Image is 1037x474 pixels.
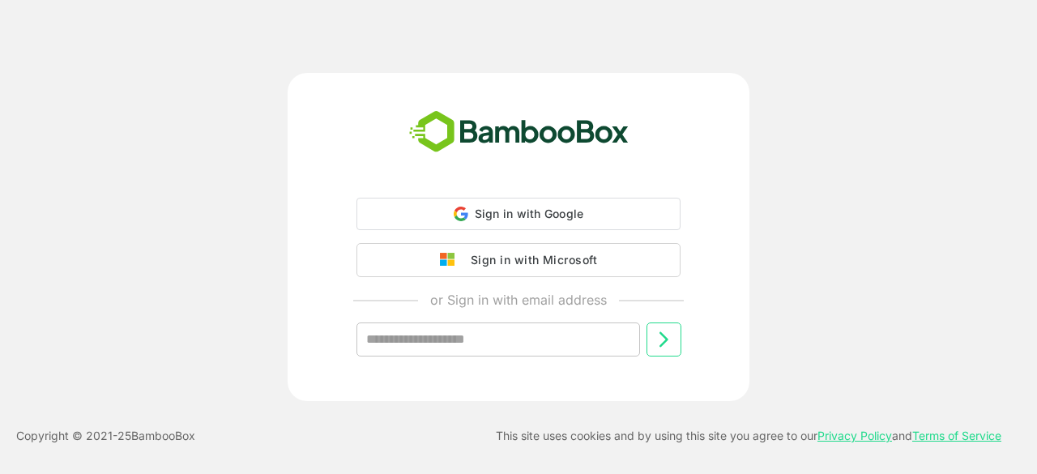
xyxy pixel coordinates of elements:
a: Privacy Policy [817,429,892,442]
span: Sign in with Google [475,207,584,220]
a: Terms of Service [912,429,1001,442]
img: bamboobox [400,105,638,159]
p: Copyright © 2021- 25 BambooBox [16,426,195,446]
p: This site uses cookies and by using this site you agree to our and [496,426,1001,446]
p: or Sign in with email address [430,290,607,310]
div: Sign in with Microsoft [463,250,597,271]
div: Sign in with Google [356,198,681,230]
button: Sign in with Microsoft [356,243,681,277]
img: google [440,253,463,267]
